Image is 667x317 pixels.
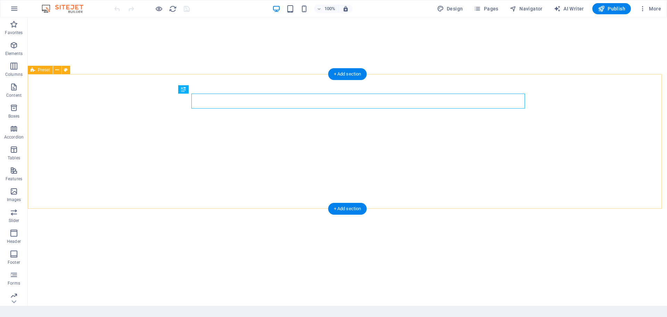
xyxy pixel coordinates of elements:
span: Navigator [510,5,543,12]
span: Design [437,5,463,12]
span: More [639,5,661,12]
button: Pages [471,3,501,14]
div: + Add section [328,68,367,80]
p: Forms [8,280,20,286]
button: Publish [592,3,631,14]
button: Click here to leave preview mode and continue editing [155,5,163,13]
p: Boxes [8,113,20,119]
p: Header [7,239,21,244]
p: Images [7,197,21,203]
button: Navigator [507,3,545,14]
p: Slider [9,218,19,223]
p: Footer [8,260,20,265]
i: On resize automatically adjust zoom level to fit chosen device. [343,6,349,12]
span: Preset [38,68,50,72]
p: Accordion [4,134,24,140]
button: 100% [314,5,339,13]
p: Favorites [5,30,23,35]
button: AI Writer [551,3,587,14]
p: Columns [5,72,23,77]
span: AI Writer [554,5,584,12]
img: Editor Logo [40,5,92,13]
p: Content [6,93,22,98]
p: Tables [8,155,20,161]
span: Publish [598,5,625,12]
span: Pages [474,5,498,12]
h6: 100% [324,5,336,13]
button: More [636,3,664,14]
p: Features [6,176,22,182]
button: reload [168,5,177,13]
div: Design (Ctrl+Alt+Y) [434,3,466,14]
p: Elements [5,51,23,56]
i: Reload page [169,5,177,13]
div: + Add section [328,203,367,215]
button: Design [434,3,466,14]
